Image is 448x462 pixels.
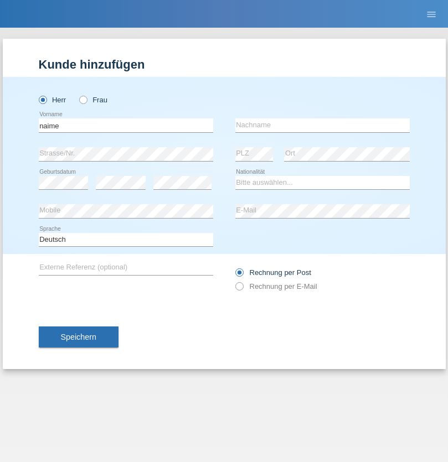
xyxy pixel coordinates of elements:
[235,268,243,282] input: Rechnung per Post
[235,268,311,277] label: Rechnung per Post
[39,96,46,103] input: Herr
[61,333,96,341] span: Speichern
[235,282,243,296] input: Rechnung per E-Mail
[426,9,437,20] i: menu
[39,96,66,104] label: Herr
[79,96,86,103] input: Frau
[39,58,410,71] h1: Kunde hinzufügen
[235,282,317,290] label: Rechnung per E-Mail
[79,96,107,104] label: Frau
[39,326,119,347] button: Speichern
[420,11,442,17] a: menu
